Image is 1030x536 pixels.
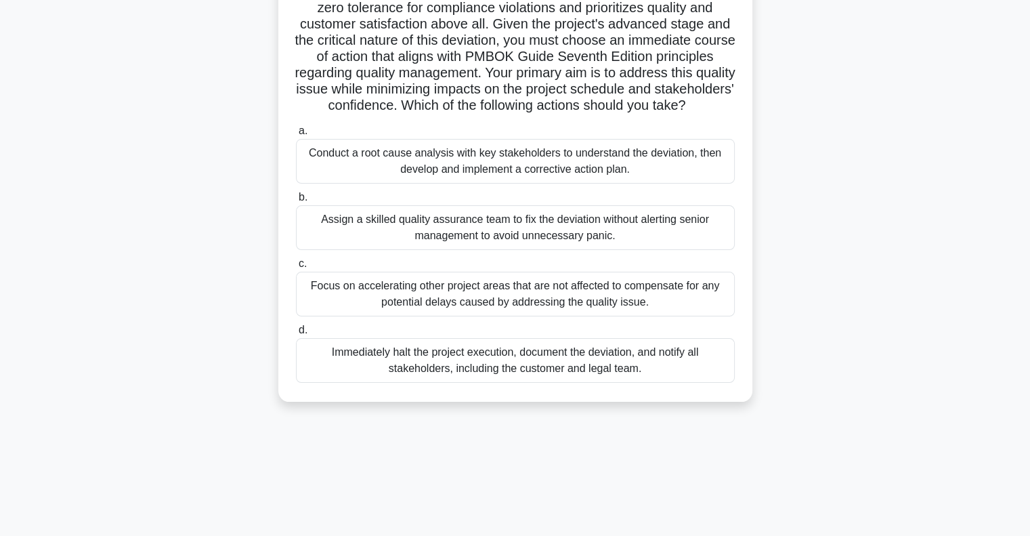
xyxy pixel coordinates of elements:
div: Focus on accelerating other project areas that are not affected to compensate for any potential d... [296,272,735,316]
span: d. [299,324,307,335]
div: Immediately halt the project execution, document the deviation, and notify all stakeholders, incl... [296,338,735,383]
span: c. [299,257,307,269]
span: a. [299,125,307,136]
div: Conduct a root cause analysis with key stakeholders to understand the deviation, then develop and... [296,139,735,184]
span: b. [299,191,307,203]
div: Assign a skilled quality assurance team to fix the deviation without alerting senior management t... [296,205,735,250]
